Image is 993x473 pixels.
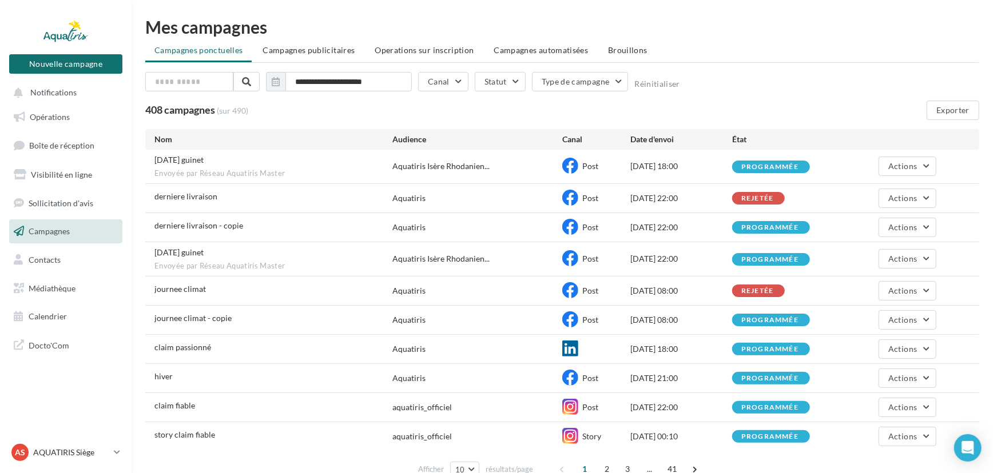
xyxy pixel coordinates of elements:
button: Actions [879,310,936,330]
div: Aquatiris [392,285,426,296]
button: Actions [879,249,936,268]
span: Docto'Com [29,338,69,352]
div: rejetée [741,287,773,295]
div: Aquatiris [392,193,426,204]
a: Calendrier [7,304,125,328]
span: Actions [888,222,917,232]
div: programmée [741,163,799,171]
a: AS AQUATIRIS Siège [9,442,122,463]
a: Boîte de réception [7,133,125,158]
button: Actions [879,281,936,300]
span: Actions [888,402,917,412]
span: journee climat - copie [154,313,232,323]
div: Aquatiris [392,314,426,326]
button: Canal [418,72,468,91]
div: aquatiris_officiel [392,431,452,442]
span: Actions [888,286,917,295]
a: Contacts [7,248,125,272]
button: Actions [879,368,936,388]
span: Actions [888,344,917,354]
span: 30/12/25 guinet [154,155,204,165]
div: rejetée [741,195,773,202]
div: [DATE] 22:00 [630,402,732,413]
span: Actions [888,193,917,203]
span: Notifications [30,88,77,98]
div: Aquatiris [392,222,426,233]
div: Nom [154,134,392,145]
span: derniere livraison - copie [154,221,243,230]
div: Date d'envoi [630,134,732,145]
span: 11/12/25 guinet [154,247,204,257]
a: Opérations [7,105,125,129]
span: Actions [888,315,917,324]
span: Story [582,431,601,441]
span: hiver [154,371,173,381]
span: Boîte de réception [29,141,94,150]
span: Post [582,286,598,295]
div: programmée [741,433,799,440]
button: Actions [879,218,936,237]
span: Campagnes [29,226,70,236]
span: claim fiable [154,400,195,410]
div: programmée [741,375,799,382]
span: Contacts [29,255,61,264]
div: programmée [741,404,799,411]
div: Mes campagnes [145,18,979,35]
div: Audience [392,134,562,145]
span: claim passionné [154,342,211,352]
a: Médiathèque [7,276,125,300]
div: programmée [741,316,799,324]
span: Actions [888,254,917,263]
button: Statut [475,72,526,91]
button: Type de campagne [532,72,629,91]
span: Operations sur inscription [375,45,474,55]
div: programmée [741,224,799,231]
span: Post [582,193,598,203]
span: Visibilité en ligne [31,170,92,179]
span: (sur 490) [217,105,248,117]
span: Aquatiris Isère Rhodanien... [392,161,490,172]
div: Canal [562,134,630,145]
span: Envoyée par Réseau Aquatiris Master [154,169,392,179]
span: AS [15,447,25,458]
span: Médiathèque [29,283,76,293]
div: [DATE] 22:00 [630,222,732,233]
span: Actions [888,161,917,171]
span: journee climat [154,284,206,294]
span: Sollicitation d'avis [29,198,93,207]
span: Post [582,373,598,383]
button: Actions [879,189,936,208]
div: Aquatiris [392,343,426,355]
span: Brouillons [608,45,648,55]
span: Actions [888,373,917,383]
div: Open Intercom Messenger [954,434,982,462]
span: Post [582,222,598,232]
div: [DATE] 22:00 [630,253,732,264]
button: Réinitialiser [634,79,680,89]
span: Campagnes publicitaires [263,45,355,55]
button: Actions [879,157,936,176]
span: Post [582,402,598,412]
span: Aquatiris Isère Rhodanien... [392,253,490,264]
button: Actions [879,339,936,359]
div: [DATE] 00:10 [630,431,732,442]
button: Nouvelle campagne [9,54,122,74]
span: Calendrier [29,311,67,321]
span: Envoyée par Réseau Aquatiris Master [154,261,392,271]
span: derniere livraison [154,191,217,201]
button: Actions [879,427,936,446]
span: Opérations [30,112,70,122]
a: Sollicitation d'avis [7,191,125,215]
div: [DATE] 08:00 [630,285,732,296]
span: Post [582,254,598,263]
span: Actions [888,431,917,441]
button: Exporter [927,101,979,120]
div: [DATE] 18:00 [630,161,732,172]
span: Post [582,315,598,324]
div: [DATE] 18:00 [630,343,732,355]
div: [DATE] 08:00 [630,314,732,326]
p: AQUATIRIS Siège [33,447,109,458]
div: programmée [741,256,799,263]
span: Campagnes automatisées [494,45,589,55]
a: Campagnes [7,219,125,243]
